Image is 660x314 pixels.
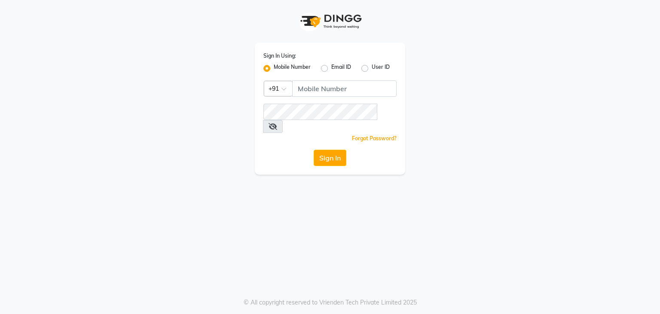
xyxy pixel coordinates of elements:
[296,9,364,34] img: logo1.svg
[331,63,351,74] label: Email ID
[274,63,311,74] label: Mobile Number
[292,80,397,97] input: Username
[263,52,296,60] label: Sign In Using:
[352,135,397,142] a: Forgot Password?
[372,63,390,74] label: User ID
[263,104,377,120] input: Username
[314,150,346,166] button: Sign In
